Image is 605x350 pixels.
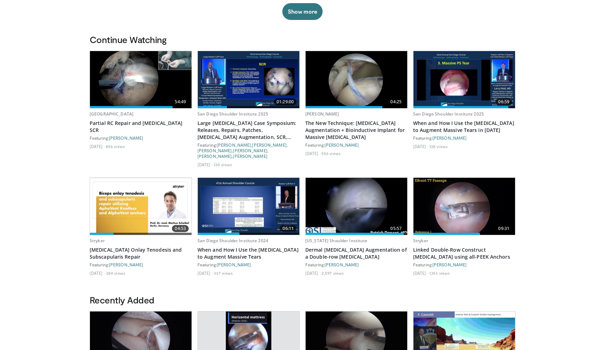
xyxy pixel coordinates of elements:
h3: Continue Watching [90,34,515,45]
a: [MEDICAL_DATA] Onlay Tenodesis and Subscapularis Repair [90,246,192,260]
a: [PERSON_NAME] [325,142,359,147]
img: 312d7fc8-cbd8-48c2-b118-08920a64ba77.620x360_q85_upscale.jpg [413,178,515,235]
a: [PERSON_NAME] [109,135,143,140]
a: [PERSON_NAME] [252,142,286,147]
a: 54:49 [90,51,192,108]
img: f0e53f01-d5db-4f12-81ed-ecc49cba6117.620x360_q85_upscale.jpg [90,178,192,234]
a: [PERSON_NAME] [233,154,267,159]
span: 04:53 [172,225,189,232]
li: [DATE] [90,270,105,276]
a: [PERSON_NAME] [432,135,467,140]
li: [DATE] [413,143,428,149]
img: bb5e53e6-f191-420d-8cc3-3697f5341a0d.620x360_q85_upscale.jpg [413,51,515,108]
a: 05:57 [306,178,407,235]
li: [DATE] [413,270,428,276]
a: San Diego Shoulder Institute 2024 [197,238,268,244]
div: Featuring: [90,135,192,141]
li: [DATE] [197,162,213,167]
a: 09:31 [413,178,515,235]
span: 06:11 [280,225,297,232]
li: [DATE] [90,143,105,149]
a: San Diego Shoulder Institute 2025 [197,111,268,117]
li: [DATE] [197,270,213,276]
img: 4d7b7868-6e84-49f9-b828-68eb1c40e010.620x360_q85_upscale.jpg [90,51,192,108]
div: Featuring: [90,262,192,267]
a: When and How I Use the [MEDICAL_DATA] to Augment Massive Tears in [DATE] [413,120,515,134]
span: 05:57 [388,225,404,232]
li: 130 views [214,162,232,167]
button: Show more [282,3,322,20]
a: Stryker [90,238,105,244]
a: When and How I Use the [MEDICAL_DATA] to Augment Massive Tears [197,246,300,260]
a: 06:11 [198,178,299,235]
a: San Diego Shoulder Institute 2025 [413,111,484,117]
div: Featuring: [413,262,515,267]
a: [US_STATE] Shoulder Institute [305,238,367,244]
img: c02fc8a7-6fe4-490c-8399-9700612db1b6.620x360_q85_upscale.jpg [306,178,407,235]
span: 54:49 [172,98,189,105]
a: [PERSON_NAME] [325,262,359,267]
img: 67099145-27d9-433d-a826-07c7a15a84f1.620x360_q85_upscale.jpg [306,51,407,108]
a: [PERSON_NAME] [233,148,267,153]
a: [GEOGRAPHIC_DATA] [90,111,133,117]
li: 1,143 views [429,270,450,276]
span: 06:59 [495,98,512,105]
a: Dermal [MEDICAL_DATA] Augmentation of a Double-row [MEDICAL_DATA] [305,246,408,260]
img: 7a62cfd3-e010-4022-9fb4-b800619bc9ac.620x360_q85_upscale.jpg [198,51,299,108]
h3: Recently Added [90,294,515,306]
li: 138 views [429,143,448,149]
a: 01:29:00 [198,51,299,108]
a: [PERSON_NAME] [432,262,467,267]
li: [DATE] [305,270,320,276]
div: Featuring: [305,262,408,267]
a: [PERSON_NAME] [109,262,143,267]
a: 04:25 [306,51,407,108]
div: Featuring: , , , , , [197,142,300,159]
a: Linked Double-Row Construct [MEDICAL_DATA] using all-PEEK Anchors [413,246,515,260]
li: 2,597 views [321,270,344,276]
li: 384 views [106,270,125,276]
a: [PERSON_NAME] [217,142,251,147]
a: Large [MEDICAL_DATA] Case Symposium: Releases, Repairs, Patches, [MEDICAL_DATA] Augmentation, SCR... [197,120,300,141]
li: 556 views [321,150,341,156]
div: Featuring: [305,142,408,148]
a: [PERSON_NAME] [305,111,339,117]
span: 09:31 [495,225,512,232]
div: Featuring: [413,135,515,141]
a: Stryker [413,238,428,244]
a: [PERSON_NAME] [197,148,232,153]
span: 01:29:00 [274,98,297,105]
li: 337 views [214,270,233,276]
li: [DATE] [305,150,320,156]
div: Featuring: [197,262,300,267]
a: Partial RC Repair and [MEDICAL_DATA] SCR [90,120,192,134]
a: 06:59 [413,51,515,108]
a: 04:53 [90,178,192,235]
a: The New Technique: [MEDICAL_DATA] Augmentation + Bioinductive Implant for Massive [MEDICAL_DATA] [305,120,408,141]
a: [PERSON_NAME] [217,262,251,267]
span: 04:25 [388,98,404,105]
li: 856 views [106,143,125,149]
img: 256305bb-3125-4c09-9365-f7a0afe66b4b.620x360_q85_upscale.jpg [198,178,299,235]
a: [PERSON_NAME] [197,154,232,159]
